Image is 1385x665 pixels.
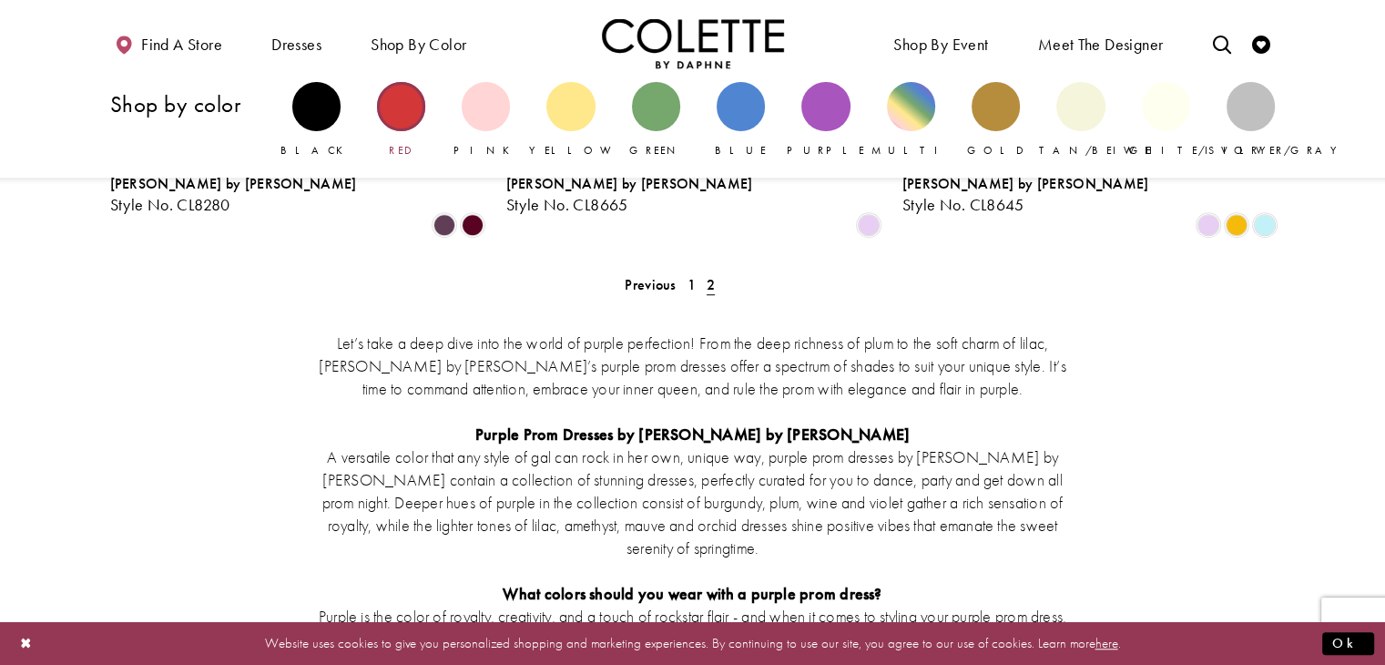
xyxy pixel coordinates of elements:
a: Multi [887,82,935,159]
a: Blue [717,82,765,159]
span: Pink [453,143,519,158]
span: Previous [625,275,676,294]
span: Purple [787,143,865,158]
span: Style No. CL8645 [902,194,1024,215]
span: Silver/Gray [1208,143,1346,158]
a: Green [632,82,680,159]
button: Submit Dialog [1322,632,1374,655]
span: Shop by color [371,36,466,54]
span: Gold [967,143,1025,158]
i: Lilac [858,214,880,236]
a: Pink [462,82,510,159]
span: Shop By Event [889,18,993,68]
a: Yellow [546,82,595,159]
a: Silver/Gray [1227,82,1275,159]
span: Dresses [271,36,321,54]
a: Check Wishlist [1248,18,1275,68]
span: 2 [707,275,715,294]
span: Current page [701,271,720,298]
span: Green [629,143,683,158]
a: White/Ivory [1142,82,1190,159]
div: Colette by Daphne Style No. CL8665 [506,176,753,214]
p: A versatile color that any style of gal can rock in her own, unique way, purple prom dresses by [... [306,445,1080,559]
span: [PERSON_NAME] by [PERSON_NAME] [506,174,753,193]
a: Tan/Beige [1056,82,1105,159]
p: Let’s take a deep dive into the world of purple perfection! From the deep richness of plum to the... [306,332,1080,400]
a: Red [377,82,425,159]
span: Style No. CL8280 [110,194,230,215]
span: Dresses [267,18,326,68]
a: Black [292,82,341,159]
div: Colette by Daphne Style No. CL8280 [110,176,357,214]
i: Burgundy [462,214,484,236]
span: White/Ivory [1124,143,1275,158]
a: Visit Home Page [602,18,784,68]
a: Prev Page [619,271,681,298]
a: here [1095,634,1118,652]
i: Buttercup [1226,214,1248,236]
span: Find a store [141,36,222,54]
a: 1 [682,271,701,298]
h3: Shop by color [110,92,274,117]
a: Purple [801,82,850,159]
span: Black [280,143,352,158]
span: Yellow [528,143,620,158]
span: 1 [687,275,696,294]
button: Close Dialog [11,628,42,660]
i: Plum [433,214,455,236]
a: Gold [972,82,1020,159]
strong: Purple Prom Dresses by [PERSON_NAME] by [PERSON_NAME] [475,424,910,445]
i: Lilac [1197,214,1219,236]
span: Red [389,143,412,158]
span: Shop By Event [893,36,988,54]
i: Light Blue [1254,214,1276,236]
p: Website uses cookies to give you personalized shopping and marketing experiences. By continuing t... [131,631,1254,656]
a: Toggle search [1207,18,1235,68]
a: Meet the designer [1034,18,1168,68]
img: Colette by Daphne [602,18,784,68]
span: Style No. CL8665 [506,194,628,215]
span: Tan/Beige [1038,143,1152,158]
span: Shop by color [366,18,471,68]
span: Meet the designer [1038,36,1164,54]
strong: What colors should you wear with a purple prom dress? [503,583,881,604]
span: Blue [715,143,767,158]
span: [PERSON_NAME] by [PERSON_NAME] [902,174,1149,193]
div: Colette by Daphne Style No. CL8645 [902,176,1149,214]
a: Find a store [110,18,227,68]
span: [PERSON_NAME] by [PERSON_NAME] [110,174,357,193]
span: Multi [871,143,950,158]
